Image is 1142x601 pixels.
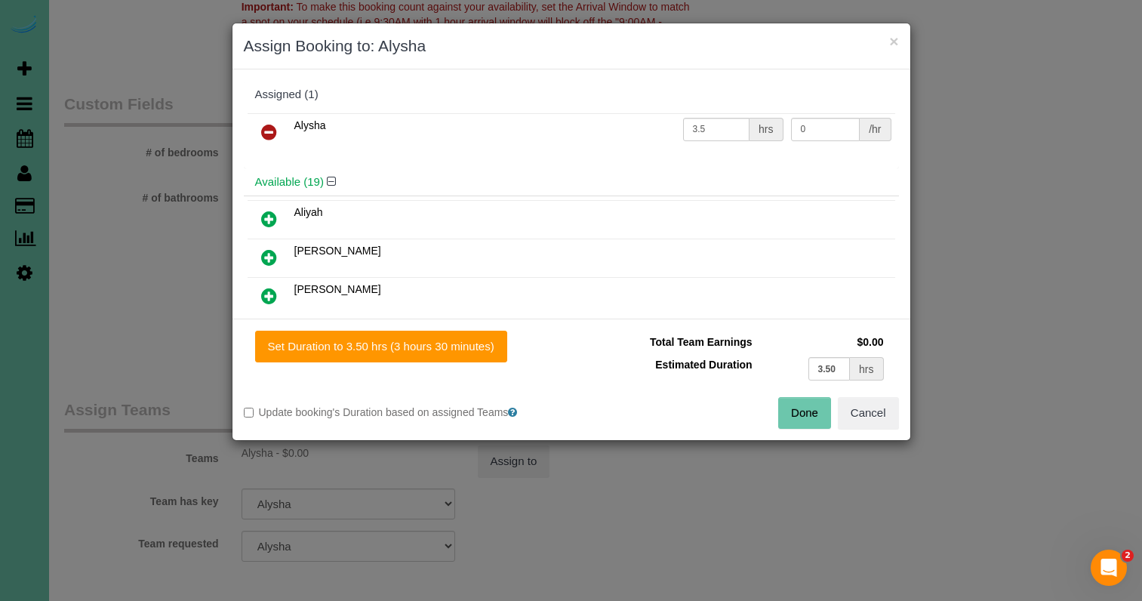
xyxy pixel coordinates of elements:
span: [PERSON_NAME] [294,283,381,295]
td: Total Team Earnings [583,331,756,353]
span: [PERSON_NAME] [294,245,381,257]
div: /hr [860,118,891,141]
iframe: Intercom live chat [1091,550,1127,586]
h4: Available (19) [255,176,888,189]
span: Alysha [294,119,326,131]
div: hrs [850,357,883,381]
button: Cancel [838,397,899,429]
button: Done [778,397,831,429]
div: hrs [750,118,783,141]
td: $0.00 [756,331,888,353]
input: Update booking's Duration based on assigned Teams [244,408,254,418]
button: × [889,33,898,49]
label: Update booking's Duration based on assigned Teams [244,405,560,420]
h3: Assign Booking to: Alysha [244,35,899,57]
span: Estimated Duration [655,359,752,371]
span: 2 [1122,550,1134,562]
div: Assigned (1) [255,88,888,101]
button: Set Duration to 3.50 hrs (3 hours 30 minutes) [255,331,507,362]
span: Aliyah [294,206,323,218]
